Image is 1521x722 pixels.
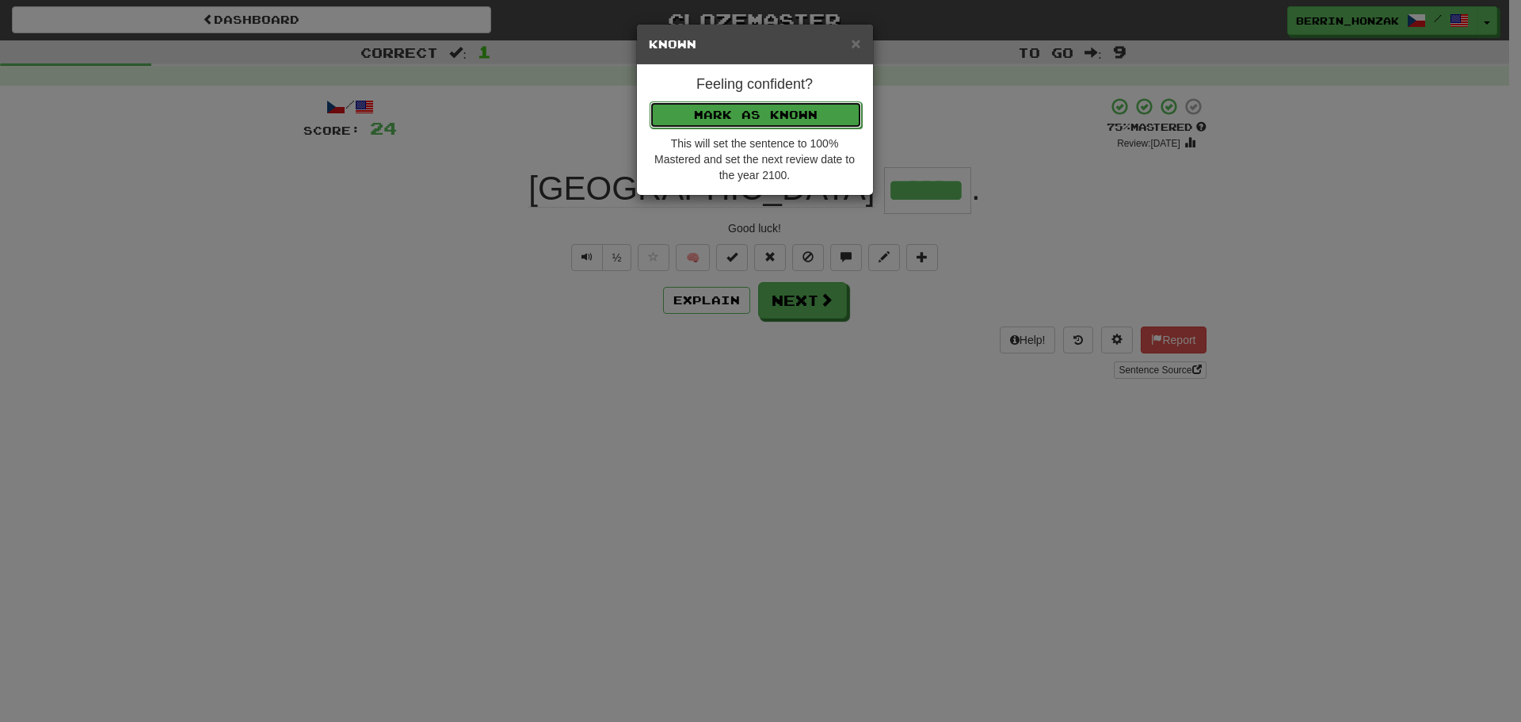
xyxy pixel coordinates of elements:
div: This will set the sentence to 100% Mastered and set the next review date to the year 2100. [649,136,861,183]
h4: Feeling confident? [649,77,861,93]
button: Mark as Known [650,101,862,128]
button: Close [851,35,860,52]
h5: Known [649,36,861,52]
span: × [851,34,860,52]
